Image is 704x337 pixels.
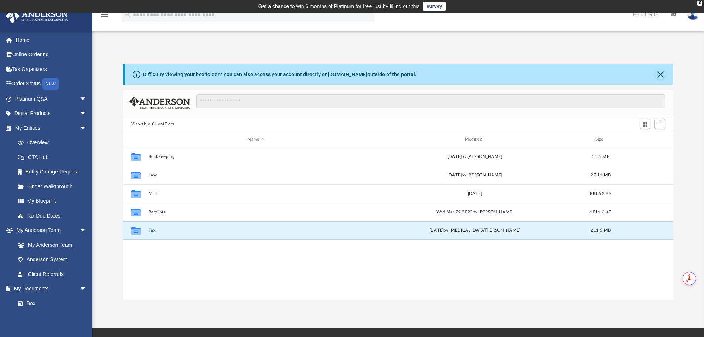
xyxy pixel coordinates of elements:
a: CTA Hub [10,150,98,165]
button: Switch to Grid View [640,119,651,129]
span: arrow_drop_down [79,91,94,107]
input: Search files and folders [196,94,665,108]
a: Tax Organizers [5,62,98,77]
div: grid [123,147,674,300]
a: My Anderson Teamarrow_drop_down [5,223,94,238]
span: 211.5 MB [591,228,611,232]
span: arrow_drop_down [79,282,94,297]
a: My Anderson Team [10,237,91,252]
button: Viewable-ClientDocs [131,121,175,128]
img: Anderson Advisors Platinum Portal [3,9,70,23]
a: Meeting Minutes [10,311,94,326]
i: search [123,10,132,18]
img: User Pic [687,9,698,20]
a: My Blueprint [10,194,94,209]
span: [DATE] [429,228,444,232]
span: 54.6 MB [592,154,609,158]
button: Tax [148,228,364,233]
div: by [MEDICAL_DATA][PERSON_NAME] [367,227,582,234]
a: My Documentsarrow_drop_down [5,282,94,296]
span: arrow_drop_down [79,223,94,238]
a: Tax Due Dates [10,208,98,223]
a: Overview [10,135,98,150]
span: 27.11 MB [591,173,611,177]
a: My Entitiesarrow_drop_down [5,121,98,135]
div: Difficulty viewing your box folder? You can also access your account directly on outside of the p... [143,71,416,78]
a: Digital Productsarrow_drop_down [5,106,98,121]
a: Platinum Q&Aarrow_drop_down [5,91,98,106]
span: arrow_drop_down [79,106,94,121]
a: Box [10,296,91,311]
button: Mail [148,191,364,196]
div: Modified [367,136,583,143]
a: survey [423,2,446,11]
a: Entity Change Request [10,165,98,179]
span: 1011.6 KB [590,210,611,214]
span: 881.92 KB [590,191,611,195]
span: arrow_drop_down [79,121,94,136]
button: Bookkeeping [148,154,364,159]
a: Home [5,33,98,47]
a: Client Referrals [10,267,94,282]
button: Close [655,69,666,80]
button: Receipts [148,210,364,215]
div: id [619,136,670,143]
a: menu [100,14,109,19]
div: Name [148,136,364,143]
div: NEW [42,78,59,90]
div: close [697,1,702,6]
i: menu [100,10,109,19]
div: Wed Mar 29 2023 by [PERSON_NAME] [367,209,582,215]
div: Size [586,136,615,143]
a: Binder Walkthrough [10,179,98,194]
div: id [126,136,145,143]
a: Anderson System [10,252,94,267]
div: Get a chance to win 6 months of Platinum for free just by filling out this [258,2,420,11]
div: [DATE] by [PERSON_NAME] [367,153,582,160]
button: Add [654,119,666,129]
div: [DATE] by [PERSON_NAME] [367,172,582,178]
div: [DATE] [367,190,582,197]
a: Online Ordering [5,47,98,62]
a: [DOMAIN_NAME] [328,71,367,77]
button: Law [148,173,364,178]
a: Order StatusNEW [5,77,98,92]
